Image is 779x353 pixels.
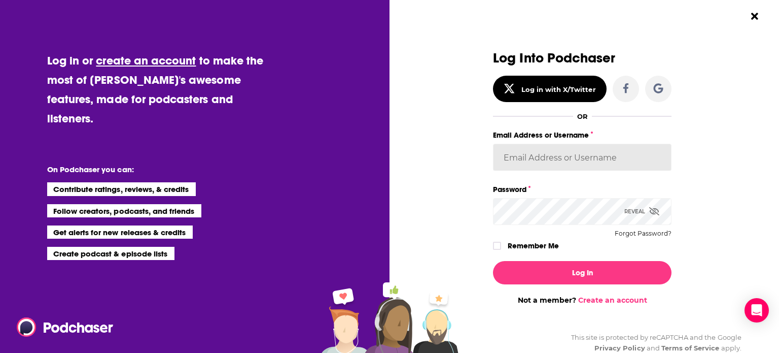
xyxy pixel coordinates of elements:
button: Log In [493,261,671,284]
li: Follow creators, podcasts, and friends [47,204,202,217]
h3: Log Into Podchaser [493,51,671,66]
button: Log in with X/Twitter [493,76,607,102]
div: OR [577,112,588,120]
li: On Podchaser you can: [47,165,250,174]
label: Remember Me [508,239,559,252]
a: Create an account [578,296,647,305]
button: Forgot Password? [615,230,671,237]
div: Not a member? [493,296,671,305]
li: Contribute ratings, reviews, & credits [47,182,196,196]
label: Email Address or Username [493,129,671,142]
div: Log in with X/Twitter [521,85,596,93]
li: Get alerts for new releases & credits [47,226,193,239]
div: Reveal [624,198,659,225]
div: Open Intercom Messenger [745,298,769,323]
input: Email Address or Username [493,144,671,171]
button: Close Button [745,7,764,26]
a: Terms of Service [661,344,720,352]
a: create an account [96,53,196,68]
label: Password [493,183,671,196]
a: Privacy Policy [594,344,645,352]
li: Create podcast & episode lists [47,247,174,260]
a: Podchaser - Follow, Share and Rate Podcasts [17,317,106,337]
img: Podchaser - Follow, Share and Rate Podcasts [17,317,114,337]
